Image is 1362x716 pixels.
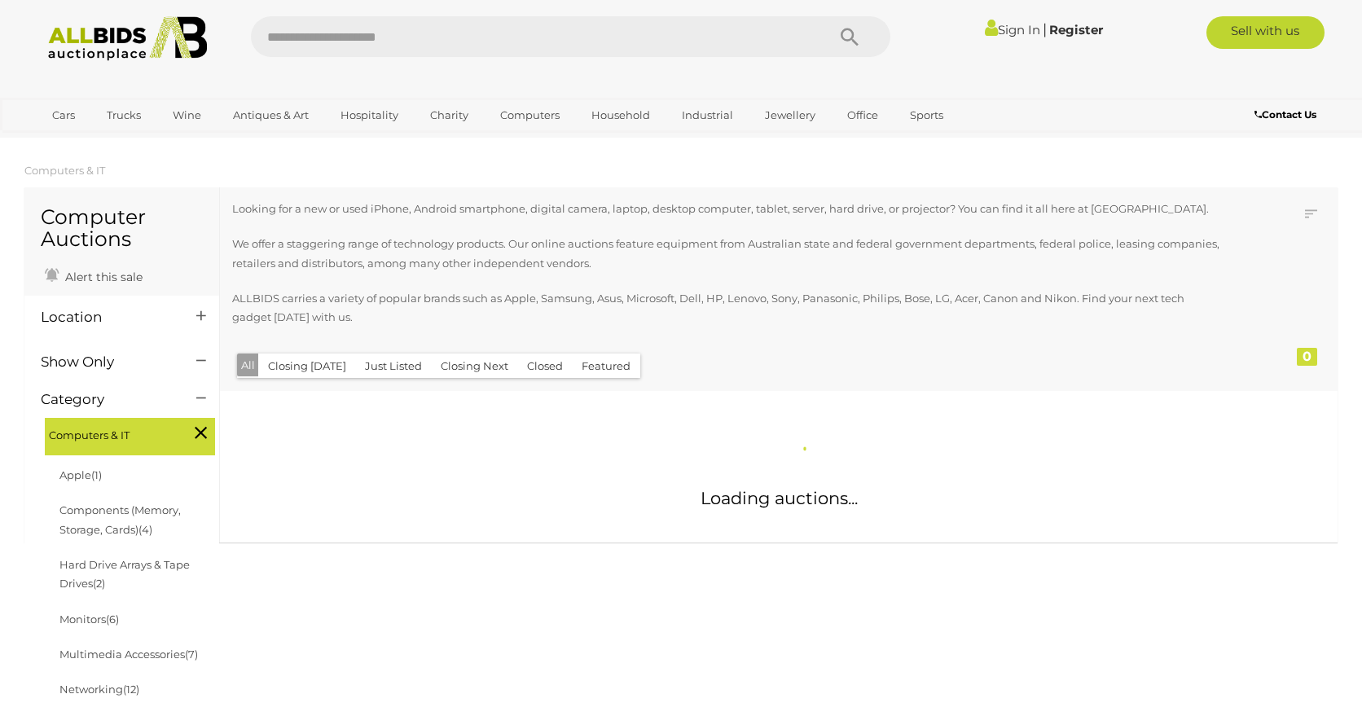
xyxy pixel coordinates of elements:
[41,263,147,288] a: Alert this sale
[232,235,1222,273] p: We offer a staggering range of technology products. Our online auctions feature equipment from Au...
[185,648,198,661] span: (7)
[41,310,172,325] h4: Location
[1254,106,1320,124] a: Contact Us
[59,503,181,535] a: Components (Memory, Storage, Cards)(4)
[355,354,432,379] button: Just Listed
[24,164,105,177] a: Computers & IT
[1297,348,1317,366] div: 0
[96,102,152,129] a: Trucks
[985,22,1040,37] a: Sign In
[809,16,890,57] button: Search
[420,102,479,129] a: Charity
[517,354,573,379] button: Closed
[572,354,640,379] button: Featured
[581,102,661,129] a: Household
[42,102,86,129] a: Cars
[258,354,356,379] button: Closing [DATE]
[138,523,152,536] span: (4)
[1206,16,1325,49] a: Sell with us
[93,577,105,590] span: (2)
[1254,108,1316,121] b: Contact Us
[431,354,518,379] button: Closing Next
[41,392,172,407] h4: Category
[490,102,570,129] a: Computers
[899,102,954,129] a: Sports
[222,102,319,129] a: Antiques & Art
[61,270,143,284] span: Alert this sale
[41,206,203,251] h1: Computer Auctions
[59,558,190,590] a: Hard Drive Arrays & Tape Drives(2)
[232,289,1222,327] p: ALLBIDS carries a variety of popular brands such as Apple, Samsung, Asus, Microsoft, Dell, HP, Le...
[671,102,744,129] a: Industrial
[162,102,212,129] a: Wine
[837,102,889,129] a: Office
[59,613,119,626] a: Monitors(6)
[49,422,171,445] span: Computers & IT
[91,468,102,481] span: (1)
[1043,20,1047,38] span: |
[39,16,216,61] img: Allbids.com.au
[237,354,259,377] button: All
[59,683,139,696] a: Networking(12)
[106,613,119,626] span: (6)
[41,354,172,370] h4: Show Only
[1049,22,1103,37] a: Register
[232,200,1222,218] p: Looking for a new or used iPhone, Android smartphone, digital camera, laptop, desktop computer, t...
[42,129,178,156] a: [GEOGRAPHIC_DATA]
[330,102,409,129] a: Hospitality
[59,648,198,661] a: Multimedia Accessories(7)
[123,683,139,696] span: (12)
[754,102,826,129] a: Jewellery
[701,488,858,508] span: Loading auctions...
[59,468,102,481] a: Apple(1)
